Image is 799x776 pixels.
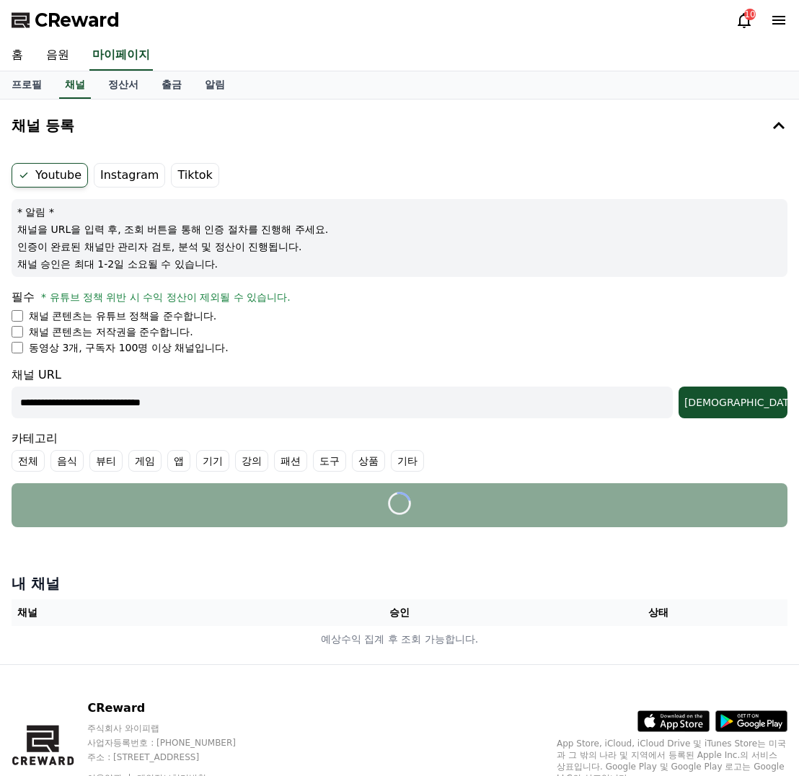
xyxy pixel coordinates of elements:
label: 음식 [50,450,84,472]
p: 인증이 완료된 채널만 관리자 검토, 분석 및 정산이 진행됩니다. [17,239,782,254]
label: 패션 [274,450,307,472]
p: CReward [87,700,263,717]
p: 사업자등록번호 : [PHONE_NUMBER] [87,737,263,749]
a: 정산서 [97,71,150,99]
p: 주식회사 와이피랩 [87,723,263,734]
a: 마이페이지 [89,40,153,71]
a: 출금 [150,71,193,99]
label: 뷰티 [89,450,123,472]
div: [DEMOGRAPHIC_DATA] [684,395,782,410]
label: 게임 [128,450,162,472]
label: Tiktok [171,163,218,188]
label: 기타 [391,450,424,472]
label: Instagram [94,163,165,188]
label: 강의 [235,450,268,472]
div: 10 [744,9,756,20]
th: 상태 [529,599,787,626]
h4: 채널 등록 [12,118,74,133]
span: 필수 [12,290,35,304]
button: 채널 등록 [6,105,793,146]
a: 음원 [35,40,81,71]
p: 채널 승인은 최대 1-2일 소요될 수 있습니다. [17,257,782,271]
button: [DEMOGRAPHIC_DATA] [679,387,787,418]
div: 카테고리 [12,430,787,472]
p: 채널을 URL을 입력 후, 조회 버튼을 통해 인증 절차를 진행해 주세요. [17,222,782,237]
div: 채널 URL [12,366,787,418]
a: CReward [12,9,120,32]
label: 도구 [313,450,346,472]
label: 상품 [352,450,385,472]
p: 채널 콘텐츠는 유튜브 정책을 준수합니다. [29,309,216,323]
a: 채널 [59,71,91,99]
h4: 내 채널 [12,573,787,594]
label: 기기 [196,450,229,472]
a: 알림 [193,71,237,99]
th: 승인 [270,599,529,626]
p: 주소 : [STREET_ADDRESS] [87,751,263,763]
span: * 유튜브 정책 위반 시 수익 정산이 제외될 수 있습니다. [41,291,291,303]
label: 전체 [12,450,45,472]
label: 앱 [167,450,190,472]
td: 예상수익 집계 후 조회 가능합니다. [12,626,787,653]
th: 채널 [12,599,270,626]
p: 동영상 3개, 구독자 100명 이상 채널입니다. [29,340,229,355]
label: Youtube [12,163,88,188]
p: 채널 콘텐츠는 저작권을 준수합니다. [29,325,193,339]
span: CReward [35,9,120,32]
a: 10 [736,12,753,29]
